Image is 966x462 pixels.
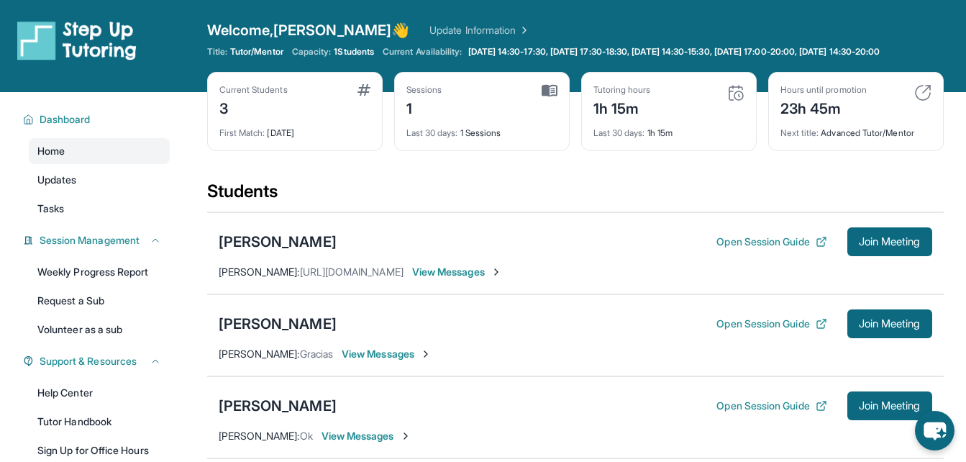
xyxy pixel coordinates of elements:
[400,430,411,442] img: Chevron-Right
[219,127,265,138] span: First Match :
[219,314,337,334] div: [PERSON_NAME]
[219,119,370,139] div: [DATE]
[322,429,411,443] span: View Messages
[420,348,432,360] img: Chevron-Right
[915,411,954,450] button: chat-button
[847,309,932,338] button: Join Meeting
[300,430,313,442] span: Ok
[300,266,404,278] span: [URL][DOMAIN_NAME]
[780,127,819,138] span: Next title :
[468,46,880,58] span: [DATE] 14:30-17:30, [DATE] 17:30-18:30, [DATE] 14:30-15:30, [DATE] 17:00-20:00, [DATE] 14:30-20:00
[34,112,161,127] button: Dashboard
[37,173,77,187] span: Updates
[542,84,557,97] img: card
[406,127,458,138] span: Last 30 days :
[29,259,170,285] a: Weekly Progress Report
[40,233,140,248] span: Session Management
[29,380,170,406] a: Help Center
[491,266,502,278] img: Chevron-Right
[780,84,867,96] div: Hours until promotion
[300,348,334,360] span: Gracias
[37,201,64,216] span: Tasks
[29,167,170,193] a: Updates
[219,232,337,252] div: [PERSON_NAME]
[406,96,442,119] div: 1
[219,84,288,96] div: Current Students
[859,237,921,246] span: Join Meeting
[34,354,161,368] button: Support & Resources
[219,96,288,119] div: 3
[357,84,370,96] img: card
[334,46,374,58] span: 1 Students
[859,320,921,328] span: Join Meeting
[465,46,883,58] a: [DATE] 14:30-17:30, [DATE] 17:30-18:30, [DATE] 14:30-15:30, [DATE] 17:00-20:00, [DATE] 14:30-20:00
[230,46,283,58] span: Tutor/Mentor
[780,119,931,139] div: Advanced Tutor/Mentor
[207,180,944,212] div: Students
[716,317,826,331] button: Open Session Guide
[342,347,432,361] span: View Messages
[219,430,300,442] span: [PERSON_NAME] :
[593,127,645,138] span: Last 30 days :
[29,409,170,435] a: Tutor Handbook
[29,196,170,222] a: Tasks
[406,84,442,96] div: Sessions
[716,235,826,249] button: Open Session Guide
[29,317,170,343] a: Volunteer as a sub
[847,391,932,420] button: Join Meeting
[34,233,161,248] button: Session Management
[219,266,300,278] span: [PERSON_NAME] :
[727,84,744,101] img: card
[219,396,337,416] div: [PERSON_NAME]
[412,265,502,279] span: View Messages
[292,46,332,58] span: Capacity:
[207,20,410,40] span: Welcome, [PERSON_NAME] 👋
[37,144,65,158] span: Home
[780,96,867,119] div: 23h 45m
[219,348,300,360] span: [PERSON_NAME] :
[40,112,91,127] span: Dashboard
[859,402,921,410] span: Join Meeting
[40,354,137,368] span: Support & Resources
[406,119,557,139] div: 1 Sessions
[429,23,530,37] a: Update Information
[716,399,826,413] button: Open Session Guide
[207,46,227,58] span: Title:
[847,227,932,256] button: Join Meeting
[593,96,651,119] div: 1h 15m
[383,46,462,58] span: Current Availability:
[593,84,651,96] div: Tutoring hours
[29,288,170,314] a: Request a Sub
[516,23,530,37] img: Chevron Right
[914,84,931,101] img: card
[593,119,744,139] div: 1h 15m
[29,138,170,164] a: Home
[17,20,137,60] img: logo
